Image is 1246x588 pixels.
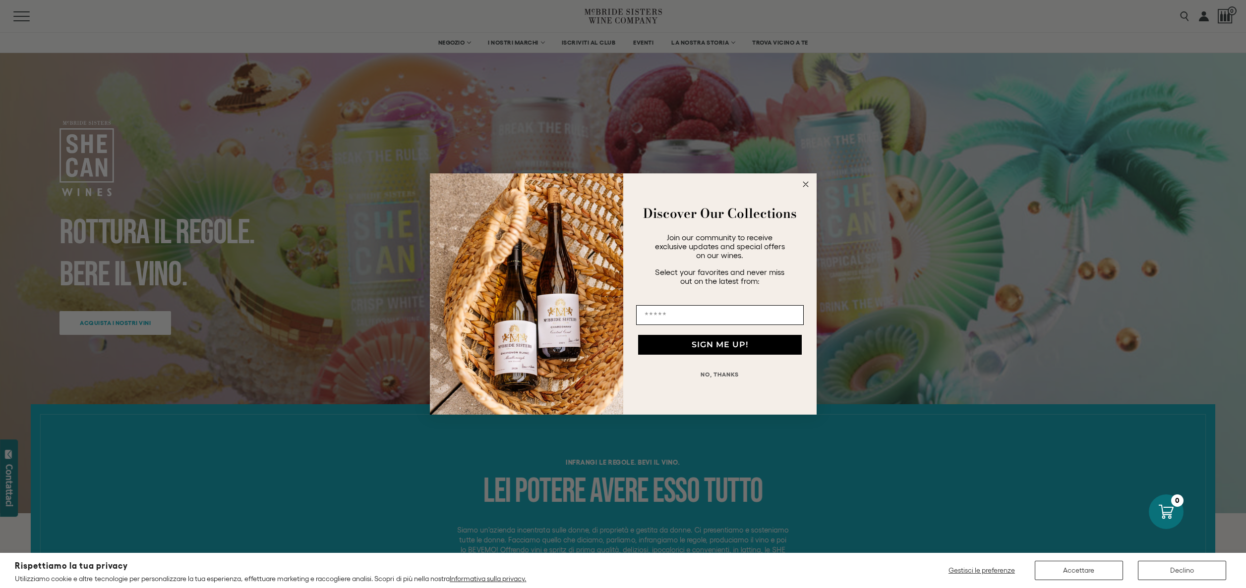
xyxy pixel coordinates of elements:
button: SIGN ME UP! [638,335,802,355]
font: Declino [1170,566,1194,574]
font: Utilizziamo cookie e altre tecnologie per personalizzare la tua esperienza, effettuare marketing ... [15,575,450,583]
font: Gestisci le preferenze [949,566,1015,574]
button: NO, THANKS [636,365,804,384]
a: Informativa sulla privacy. [450,575,527,583]
button: Close dialog [800,178,812,190]
button: Accettare [1035,561,1123,580]
strong: Discover Our Collections [643,204,797,223]
img: 42653730-7e35-4af7-a99d-12bf478283cf.jpeg [430,173,623,415]
span: Join our community to receive exclusive updates and special offers on our wines. [655,233,785,260]
span: Select your favorites and never miss out on the latest from: [655,267,784,285]
input: Email [636,305,804,325]
font: Rispettiamo la tua privacy [15,561,128,570]
font: 0 [1175,496,1180,504]
font: Accettare [1063,566,1094,574]
button: Declino [1138,561,1226,580]
button: Gestisci le preferenze [944,561,1020,580]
